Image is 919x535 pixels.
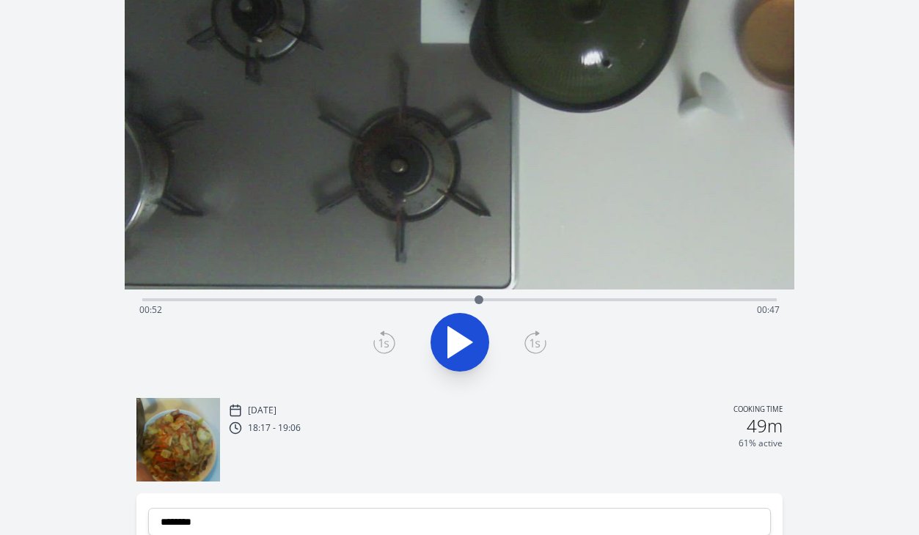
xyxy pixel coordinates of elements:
p: Cooking time [733,404,783,417]
p: 61% active [739,438,783,449]
h2: 49m [747,417,783,435]
p: [DATE] [248,405,277,416]
span: 00:52 [139,303,162,316]
img: 251011091830_thumb.jpeg [136,398,220,481]
span: 00:47 [757,303,780,316]
p: 18:17 - 19:06 [248,422,301,434]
